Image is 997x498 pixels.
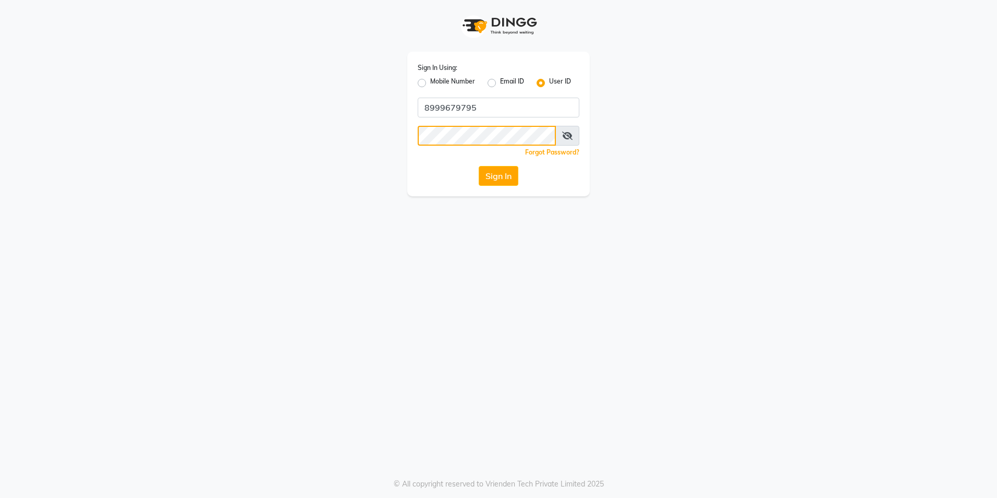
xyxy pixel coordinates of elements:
button: Sign In [479,166,518,186]
input: Username [418,98,579,117]
label: Sign In Using: [418,63,457,73]
label: Email ID [500,77,524,89]
input: Username [418,126,556,146]
label: User ID [549,77,571,89]
img: logo1.svg [457,10,540,41]
a: Forgot Password? [525,148,579,156]
label: Mobile Number [430,77,475,89]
